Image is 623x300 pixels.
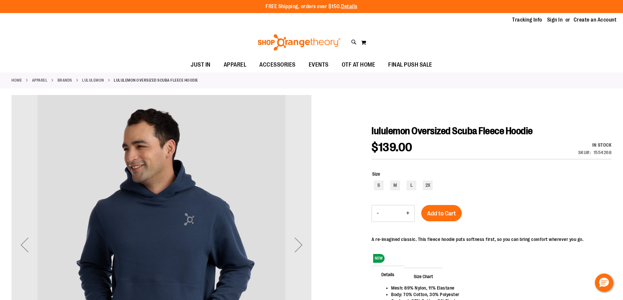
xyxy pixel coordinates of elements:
a: APPAREL [217,57,253,72]
span: EVENTS [309,57,329,72]
button: Increase product quantity [401,205,414,222]
div: 1554268 [594,149,612,156]
a: Create an Account [574,16,617,24]
div: 2X [423,181,433,190]
span: $139.00 [372,141,412,154]
span: Size Chart [404,268,443,285]
a: JUST IN [184,57,217,72]
span: Size [372,171,380,177]
span: lululemon Oversized Scuba Fleece Hoodie [372,125,533,136]
span: OTF AT HOME [342,57,375,72]
span: APPAREL [224,57,247,72]
li: Mesh: 89% Nylon, 11% Elastane [391,285,605,291]
span: JUST IN [191,57,211,72]
a: EVENTS [302,57,335,72]
div: S [374,181,384,190]
a: lululemon [82,77,104,83]
strong: lululemon Oversized Scuba Fleece Hoodie [114,77,198,83]
a: FINAL PUSH SALE [382,57,439,72]
div: In stock [578,142,612,148]
a: BRANDS [58,77,72,83]
a: OTF AT HOME [335,57,382,72]
a: Details [341,4,357,9]
div: Availability [578,142,612,148]
span: NEW [373,254,385,263]
a: ACCESSORIES [253,57,302,72]
div: L [407,181,416,190]
a: Tracking Info [512,16,542,24]
a: Home [11,77,22,83]
span: Add to Cart [427,210,456,217]
span: Details [372,266,404,283]
button: Hello, have a question? Let’s chat. [595,274,613,292]
a: APPAREL [32,77,48,83]
span: FINAL PUSH SALE [388,57,432,72]
button: Decrease product quantity [372,205,384,222]
input: Product quantity [384,206,401,221]
span: ACCESSORIES [259,57,296,72]
div: A re-imagined classic. This fleece hoodie puts softness first, so you can bring comfort wherever ... [372,236,583,243]
p: FREE Shipping, orders over $150. [266,3,357,10]
li: Body: 70% Cotton, 30% Polyester [391,291,605,298]
button: Add to Cart [421,205,462,221]
img: Shop Orangetheory [257,34,341,51]
strong: SKU [578,150,591,155]
div: M [390,181,400,190]
a: Sign In [547,16,563,24]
